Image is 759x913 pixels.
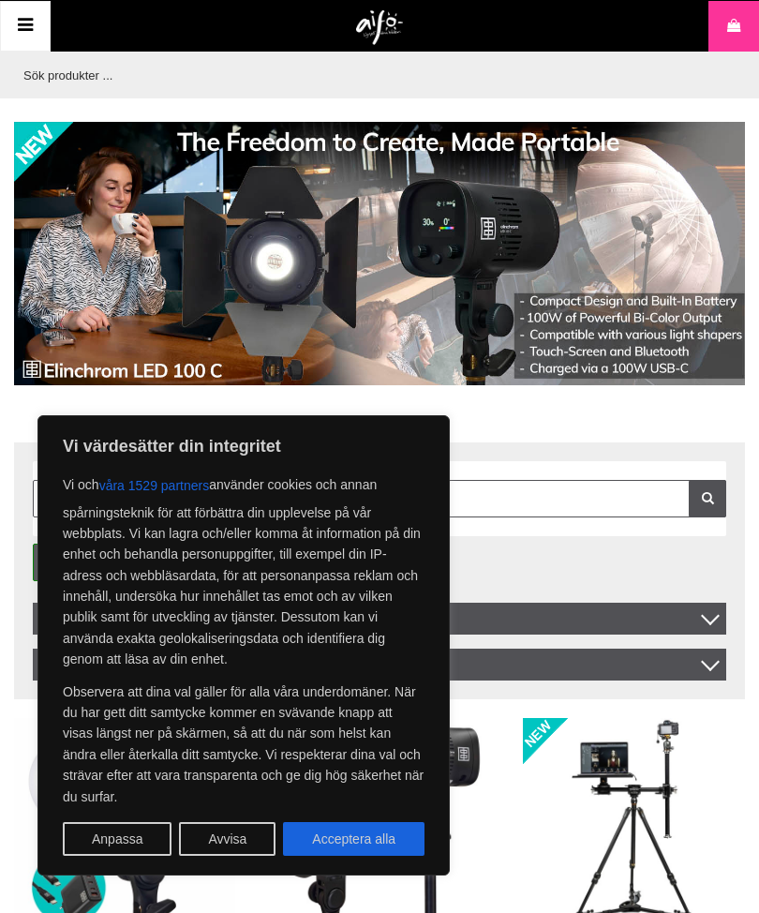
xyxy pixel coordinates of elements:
a: Filtrera [689,480,726,517]
p: Vi och använder cookies och annan spårningsteknik för att förbättra din upplevelse på vår webbpla... [63,469,424,670]
button: Avvisa [179,822,275,856]
button: Anpassa [63,822,171,856]
button: våra 1529 partners [99,469,210,502]
button: Acceptera alla [283,822,424,856]
a: Listvisning [33,544,70,581]
img: logo.png [356,10,404,46]
span: Sortera [33,603,726,635]
p: Observera att dina val gäller för alla våra underdomäner. När du har gett ditt samtycke kommer en... [63,681,424,807]
img: Annons:002 banner-elin-led100c11390x.jpg [14,122,745,385]
div: Filter [33,649,726,681]
input: Sök i artikellista ... [33,480,726,517]
div: Vi värdesätter din integritet [37,415,450,876]
p: Vi värdesätter din integritet [63,435,424,457]
input: Sök produkter ... [14,52,736,98]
